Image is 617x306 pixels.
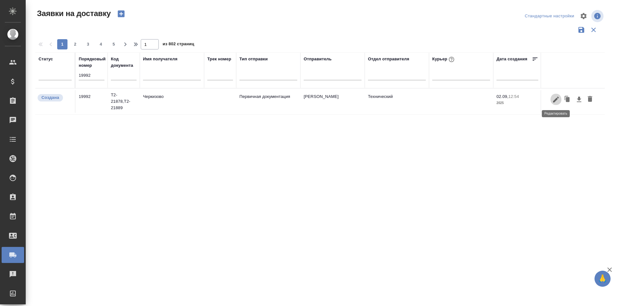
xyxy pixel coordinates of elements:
[76,90,108,113] td: 19992
[83,41,93,48] span: 3
[496,56,527,62] div: Дата создания
[113,8,129,19] button: Создать
[79,56,106,69] div: Порядковый номер
[109,41,119,48] span: 5
[239,56,268,62] div: Тип отправки
[496,100,538,106] p: 2025
[140,90,204,113] td: Черкизово
[447,55,456,64] button: При выборе курьера статус заявки автоматически поменяется на «Принята»
[576,8,591,24] span: Настроить таблицу
[508,94,519,99] p: 12:54
[304,56,332,62] div: Отправитель
[109,39,119,49] button: 5
[574,93,585,106] button: Скачать
[163,40,194,49] span: из 802 страниц
[108,89,140,114] td: Т2-21878,Т2-21889
[96,39,106,49] button: 4
[41,94,59,101] p: Создана
[368,56,409,62] div: Отдел отправителя
[595,271,611,287] button: 🙏
[35,8,111,19] span: Заявки на доставку
[561,93,574,106] button: Клонировать
[365,90,429,113] td: Технический
[39,56,53,62] div: Статус
[523,11,576,21] div: split button
[585,93,595,106] button: Удалить
[207,56,231,62] div: Трек номер
[96,41,106,48] span: 4
[83,39,93,49] button: 3
[70,39,80,49] button: 2
[432,55,456,64] div: Курьер
[111,56,137,69] div: Код документа
[300,90,365,113] td: [PERSON_NAME]
[591,10,605,22] span: Посмотреть информацию
[143,56,177,62] div: Имя получателя
[70,41,80,48] span: 2
[37,93,72,102] div: Новая заявка, еще не передана в работу
[236,90,300,113] td: Первичная документация
[496,94,508,99] p: 02.09,
[587,24,600,36] button: Сбросить фильтры
[597,272,608,285] span: 🙏
[575,24,587,36] button: Сохранить фильтры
